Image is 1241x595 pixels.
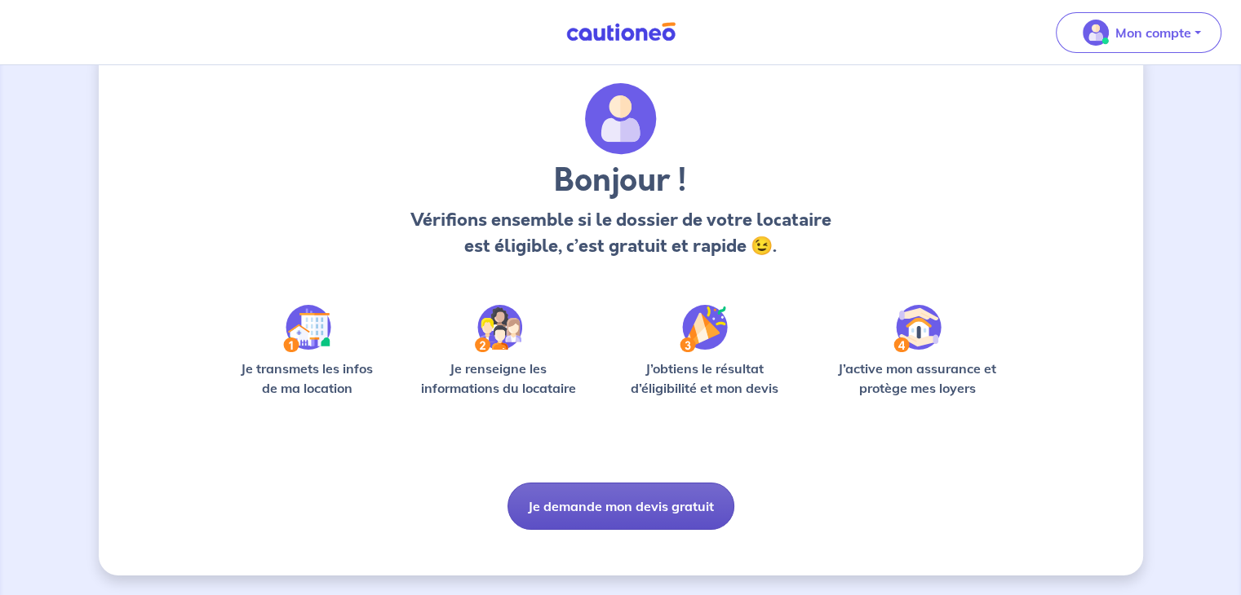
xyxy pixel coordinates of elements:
h3: Bonjour ! [406,161,835,201]
img: illu_account_valid_menu.svg [1083,20,1109,46]
p: Mon compte [1115,23,1191,42]
p: Vérifions ensemble si le dossier de votre locataire est éligible, c’est gratuit et rapide 😉. [406,207,835,259]
button: illu_account_valid_menu.svgMon compte [1056,12,1221,53]
img: /static/c0a346edaed446bb123850d2d04ad552/Step-2.svg [475,305,522,352]
p: J’obtiens le résultat d’éligibilité et mon devis [612,359,796,398]
img: /static/90a569abe86eec82015bcaae536bd8e6/Step-1.svg [283,305,331,352]
p: Je transmets les infos de ma location [229,359,385,398]
img: archivate [585,83,657,155]
button: Je demande mon devis gratuit [507,483,734,530]
img: Cautioneo [560,22,682,42]
p: Je renseigne les informations du locataire [411,359,587,398]
p: J’active mon assurance et protège mes loyers [822,359,1013,398]
img: /static/bfff1cf634d835d9112899e6a3df1a5d/Step-4.svg [893,305,942,352]
img: /static/f3e743aab9439237c3e2196e4328bba9/Step-3.svg [680,305,728,352]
